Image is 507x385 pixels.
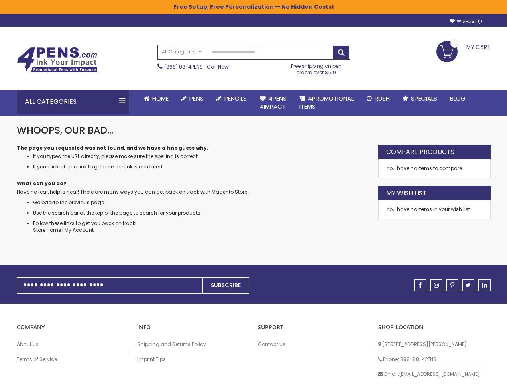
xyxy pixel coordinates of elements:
[396,90,444,107] a: Specials
[283,60,350,76] div: Free shipping on pen orders over $199
[378,324,491,331] p: SHOP LOCATION
[33,164,370,170] li: If you clicked on a link to get here, the link is outdated.
[450,18,482,24] a: Wishlist
[33,199,370,206] li: to the previous page.
[258,324,370,331] p: Support
[462,279,474,291] a: twitter
[446,279,458,291] a: pinterest
[419,282,422,288] span: facebook
[202,277,249,294] button: Subscribe
[164,63,203,70] a: (888) 88-4PENS
[258,341,370,348] a: Contact Us
[33,220,370,233] li: Follow these links to get you back on track!
[260,94,287,111] span: 4Pens 4impact
[137,341,250,348] a: Shipping and Returns Policy
[375,94,390,103] span: Rush
[17,124,113,137] span: Whoops, our bad...
[386,148,454,156] strong: Compare Products
[378,367,491,382] li: Email: [EMAIL_ADDRESS][DOMAIN_NAME]
[253,90,293,116] a: 4Pens4impact
[164,63,230,70] span: - Call Now!
[360,90,396,107] a: Rush
[434,282,439,288] span: instagram
[17,356,129,363] a: Terms of Service
[175,90,210,107] a: Pens
[162,49,202,55] span: All Categories
[62,227,63,233] span: |
[450,282,454,288] span: pinterest
[210,90,253,107] a: Pencils
[224,94,247,103] span: Pencils
[33,210,370,216] li: Use the search bar at the top of the page to search for your products.
[17,90,129,114] div: All Categories
[299,94,354,111] span: 4PROMOTIONAL ITEMS
[17,180,370,187] dt: What can you do?
[378,337,491,352] li: [STREET_ADDRESS][PERSON_NAME]
[444,90,472,107] a: Blog
[17,145,370,151] dt: The page you requested was not found, and we have a fine guess why.
[293,90,360,116] a: 4PROMOTIONALITEMS
[65,227,94,233] a: My Account
[33,227,61,233] a: Store Home
[158,45,206,59] a: All Categories
[482,282,487,288] span: linkedin
[378,159,491,178] div: You have no items to compare.
[152,94,169,103] span: Home
[466,282,471,288] span: twitter
[478,279,491,291] a: linkedin
[33,199,54,206] a: Go back
[17,189,370,195] dd: Have no fear, help is near! There are many ways you can get back on track with Magento Store.
[386,189,427,198] strong: My Wish List
[414,279,426,291] a: facebook
[430,279,442,291] a: instagram
[211,281,241,289] span: Subscribe
[33,153,370,160] li: If you typed the URL directly, please make sure the spelling is correct.
[17,47,97,73] img: 4Pens Custom Pens and Promotional Products
[189,94,204,103] span: Pens
[17,341,129,348] a: About Us
[137,90,175,107] a: Home
[450,94,466,103] span: Blog
[17,324,129,331] p: COMPANY
[387,206,482,213] div: You have no items in your wish list.
[378,352,491,367] li: Phone: 888-88-4PENS
[137,356,250,363] a: Imprint Tips
[137,324,250,331] p: INFO
[411,94,437,103] span: Specials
